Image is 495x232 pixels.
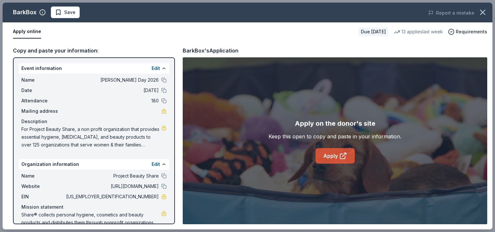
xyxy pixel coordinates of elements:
a: Apply [316,148,355,164]
button: Edit [152,64,160,72]
div: Mission statement [21,203,167,211]
span: Project Beauty Share [65,172,159,180]
div: BarkBox [13,7,37,17]
span: [US_EMPLOYER_IDENTIFICATION_NUMBER] [65,193,159,201]
div: Organization information [19,159,169,169]
span: Name [21,76,65,84]
span: [PERSON_NAME] Day 2026 [65,76,159,84]
div: Due [DATE] [358,27,388,36]
button: Save [51,6,80,18]
span: EIN [21,193,65,201]
div: Copy and paste your information: [13,46,175,55]
div: 13 applies last week [394,28,443,36]
span: Name [21,172,65,180]
span: Save [64,8,75,16]
button: Requirements [448,28,487,36]
div: Apply on the donor's site [295,118,375,129]
span: Date [21,87,65,94]
span: [URL][DOMAIN_NAME] [65,182,159,190]
span: Attendance [21,97,65,105]
div: Keep this open to copy and paste in your information. [269,133,401,140]
span: Requirements [456,28,487,36]
div: Description [21,118,167,125]
button: Apply online [13,25,41,39]
span: Website [21,182,65,190]
span: For Project Beauty Share, a non profit organization that provides essential hygiene, [MEDICAL_DAT... [21,125,161,149]
span: [DATE] [65,87,159,94]
div: BarkBox's Application [183,46,238,55]
span: 180 [65,97,159,105]
button: Edit [152,160,160,168]
div: Event information [19,63,169,74]
button: Report a mistake [428,9,474,17]
span: Mailing address [21,107,65,115]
